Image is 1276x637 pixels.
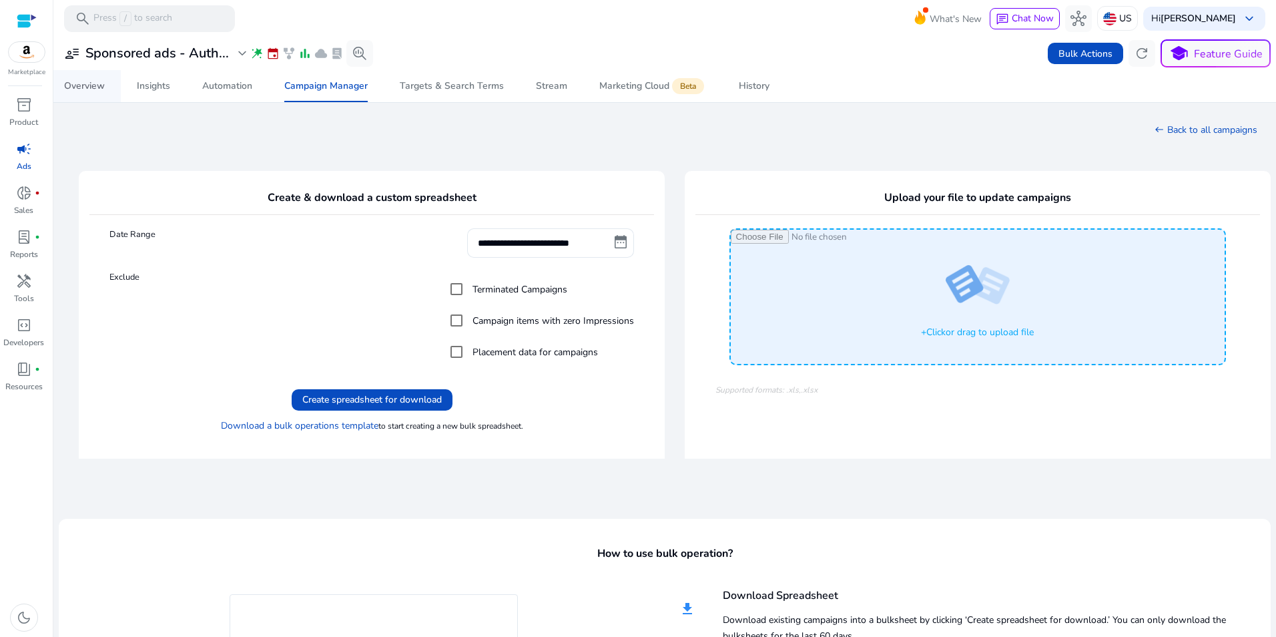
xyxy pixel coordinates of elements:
p: Tools [14,292,34,304]
b: [PERSON_NAME] [1161,12,1236,25]
p: Resources [5,381,43,393]
button: hub [1065,5,1092,32]
span: school [1169,44,1189,63]
mat-icon: file_download [665,584,709,634]
h4: Upload your file to update campaigns [695,182,1260,215]
span: campaign [16,141,32,157]
span: expand_more [234,45,250,61]
button: Bulk Actions [1048,43,1123,64]
span: What's New [930,7,982,31]
p: US [1119,7,1132,30]
span: book_4 [16,361,32,377]
span: lab_profile [330,47,344,60]
p: Hi [1151,14,1236,23]
span: fiber_manual_record [35,190,40,196]
p: Sales [14,204,33,216]
img: us.svg [1103,12,1116,25]
mat-icon: west [1155,123,1164,137]
a: Back to all campaigns [1155,124,1257,136]
span: fiber_manual_record [35,234,40,240]
i: Supported formats: .xls,.xlsx [715,385,818,395]
span: fiber_manual_record [35,367,40,372]
h4: Download Spreadsheet [723,590,1247,602]
span: cloud [314,47,328,60]
div: Stream [536,81,567,91]
span: wand_stars [250,47,264,60]
span: lab_profile [16,229,32,245]
span: refresh [1134,45,1150,61]
span: hub [1070,11,1086,27]
div: Automation [202,81,252,91]
div: Overview [64,81,105,91]
span: dark_mode [16,610,32,626]
span: keyboard_arrow_down [1241,11,1257,27]
div: Marketing Cloud [599,81,707,91]
span: donut_small [16,185,32,201]
button: Create spreadsheet for download [292,389,452,411]
h4: Create & download a custom spreadsheet [89,182,654,215]
span: Bulk Actions [1058,47,1112,61]
span: user_attributes [64,45,80,61]
span: chat [996,13,1009,26]
span: code_blocks [16,317,32,333]
label: Exclude [109,271,443,284]
label: Campaign items with zero Impressions [470,314,634,328]
div: Campaign Manager [284,81,368,91]
p: Reports [10,248,38,260]
p: Ads [17,160,31,172]
h3: Sponsored ads - Auth... [85,45,229,61]
p: Product [9,116,38,128]
label: Terminated Campaigns [470,282,567,296]
span: handyman [16,273,32,289]
span: Create spreadsheet for download [302,393,442,407]
p: Press to search [93,11,172,26]
button: chatChat Now [990,8,1060,29]
div: Insights [137,81,170,91]
a: Download a bulk operations template [221,419,378,432]
span: event [266,47,280,60]
span: search_insights [352,45,368,61]
span: family_history [282,47,296,60]
label: Date Range [109,228,467,241]
p: Developers [3,337,44,349]
label: Placement data for campaigns [470,345,598,359]
button: search_insights [346,40,373,67]
h4: How to use bulk operation? [82,548,1247,560]
p: Feature Guide [1194,46,1263,62]
span: Chat Now [1012,12,1054,25]
h6: to start creating a new bulk spreadsheet. [109,421,634,432]
button: schoolFeature Guide [1161,39,1271,67]
span: Beta [672,78,704,94]
div: History [739,81,769,91]
div: Targets & Search Terms [400,81,504,91]
span: search [75,11,91,27]
p: Marketplace [8,67,45,77]
img: amazon.svg [9,42,45,62]
button: refresh [1129,40,1155,67]
span: / [119,11,131,26]
span: inventory_2 [16,97,32,113]
span: bar_chart [298,47,312,60]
